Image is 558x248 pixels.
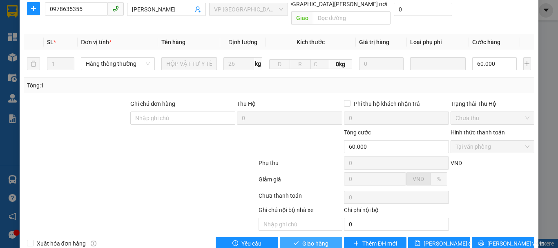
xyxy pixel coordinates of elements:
[478,240,484,247] span: printer
[269,59,290,69] input: D
[161,57,217,70] input: VD: Bàn, Ghế
[487,239,545,248] span: [PERSON_NAME] và In
[258,159,343,173] div: Phụ thu
[424,239,476,248] span: [PERSON_NAME] đổi
[27,2,40,15] button: plus
[27,5,40,12] span: plus
[214,3,283,16] span: VP PHÚ SƠN
[259,206,342,218] div: Ghi chú nội bộ nhà xe
[437,176,441,182] span: %
[407,34,469,50] th: Loại phụ phí
[86,58,150,70] span: Hàng thông thường
[161,39,185,45] span: Tên hàng
[329,59,353,69] span: 0kg
[455,141,529,153] span: Tại văn phòng
[451,160,462,166] span: VND
[350,99,423,108] span: Phí thu hộ khách nhận trả
[27,81,216,90] div: Tổng: 1
[455,112,529,124] span: Chưa thu
[413,176,424,182] span: VND
[27,57,40,70] button: delete
[259,218,342,231] input: Nhập ghi chú
[33,239,89,248] span: Xuất hóa đơn hàng
[254,57,262,70] span: kg
[237,101,256,107] span: Thu Hộ
[241,239,261,248] span: Yêu cầu
[313,11,391,25] input: Dọc đường
[472,39,500,45] span: Cước hàng
[310,59,329,69] input: C
[130,101,175,107] label: Ghi chú đơn hàng
[297,39,325,45] span: Kích thước
[415,240,420,247] span: save
[47,39,54,45] span: SL
[523,57,531,70] button: plus
[81,39,112,45] span: Đơn vị tính
[258,175,343,189] div: Giảm giá
[451,129,505,136] label: Hình thức thanh toán
[293,240,299,247] span: check
[232,240,238,247] span: exclamation-circle
[258,191,343,206] div: Chưa thanh toán
[359,57,404,70] input: 0
[344,129,371,136] span: Tổng cước
[362,239,397,248] span: Thêm ĐH mới
[451,99,534,108] div: Trạng thái Thu Hộ
[394,3,452,16] input: Cước giao hàng
[344,206,449,218] div: Chi phí nội bộ
[91,241,96,246] span: info-circle
[302,239,328,248] span: Giao hàng
[359,39,389,45] span: Giá trị hàng
[194,6,201,13] span: user-add
[353,240,359,247] span: plus
[228,39,257,45] span: Định lượng
[290,59,310,69] input: R
[291,11,313,25] span: Giao
[130,112,235,125] input: Ghi chú đơn hàng
[112,5,119,12] span: phone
